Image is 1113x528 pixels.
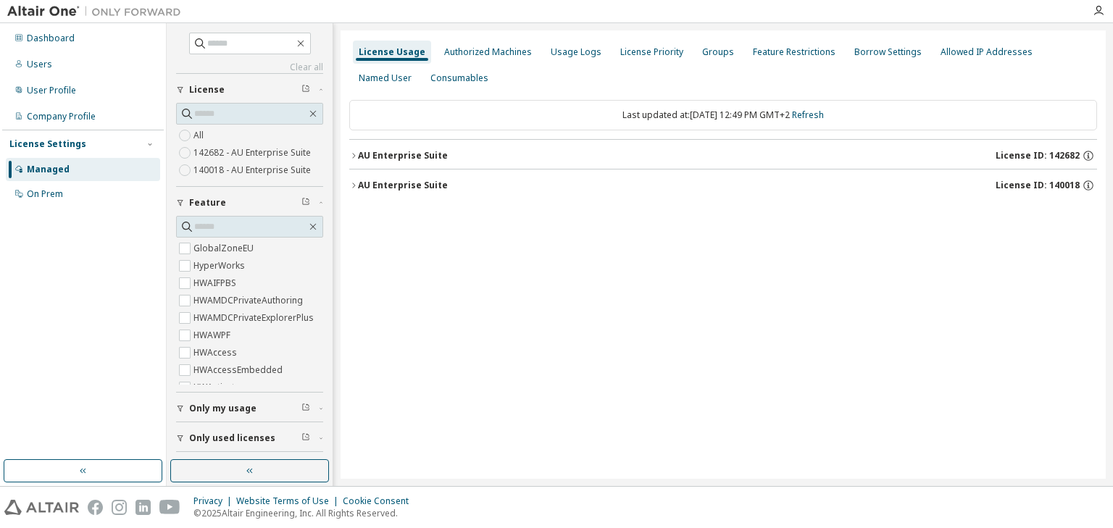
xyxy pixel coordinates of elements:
div: Company Profile [27,111,96,122]
img: instagram.svg [112,500,127,515]
button: Only my usage [176,393,323,424]
div: Privacy [193,495,236,507]
div: Authorized Machines [444,46,532,58]
a: Refresh [792,109,824,121]
span: Collapse on share string [189,456,301,479]
div: Borrow Settings [854,46,922,58]
label: HWAccess [193,344,240,361]
img: facebook.svg [88,500,103,515]
span: Only used licenses [189,432,275,444]
button: Feature [176,187,323,219]
a: Clear all [176,62,323,73]
span: License ID: 142682 [996,150,1080,162]
div: On Prem [27,188,63,200]
span: Feature [189,197,226,209]
div: License Settings [9,138,86,150]
div: Feature Restrictions [753,46,835,58]
label: HWAWPF [193,327,233,344]
span: Clear filter [301,197,310,209]
img: youtube.svg [159,500,180,515]
div: Usage Logs [551,46,601,58]
label: HWAMDCPrivateExplorerPlus [193,309,317,327]
span: License ID: 140018 [996,180,1080,191]
button: AU Enterprise SuiteLicense ID: 140018 [349,169,1097,201]
span: License [189,84,225,96]
img: linkedin.svg [136,500,151,515]
span: Clear filter [301,432,310,444]
span: Clear filter [301,84,310,96]
div: AU Enterprise Suite [358,150,448,162]
button: Only used licenses [176,422,323,454]
label: 142682 - AU Enterprise Suite [193,144,314,162]
div: Named User [359,72,412,84]
label: GlobalZoneEU [193,240,257,257]
label: All [193,127,207,144]
div: AU Enterprise Suite [358,180,448,191]
div: Users [27,59,52,70]
div: Groups [702,46,734,58]
img: altair_logo.svg [4,500,79,515]
p: © 2025 Altair Engineering, Inc. All Rights Reserved. [193,507,417,519]
div: Cookie Consent [343,495,417,507]
div: License Priority [620,46,683,58]
label: HWAMDCPrivateAuthoring [193,292,306,309]
img: Altair One [7,4,188,19]
span: Clear filter [301,403,310,414]
label: HWActivate [193,379,243,396]
div: Website Terms of Use [236,495,343,507]
button: AU Enterprise SuiteLicense ID: 142682 [349,140,1097,172]
label: 140018 - AU Enterprise Suite [193,162,314,179]
span: Only my usage [189,403,257,414]
div: License Usage [359,46,425,58]
label: HWAIFPBS [193,275,239,292]
div: Last updated at: [DATE] 12:49 PM GMT+2 [349,100,1097,130]
button: License [176,74,323,106]
label: HWAccessEmbedded [193,361,285,379]
div: Allowed IP Addresses [941,46,1033,58]
div: Consumables [430,72,488,84]
div: Dashboard [27,33,75,44]
div: User Profile [27,85,76,96]
label: HyperWorks [193,257,248,275]
div: Managed [27,164,70,175]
